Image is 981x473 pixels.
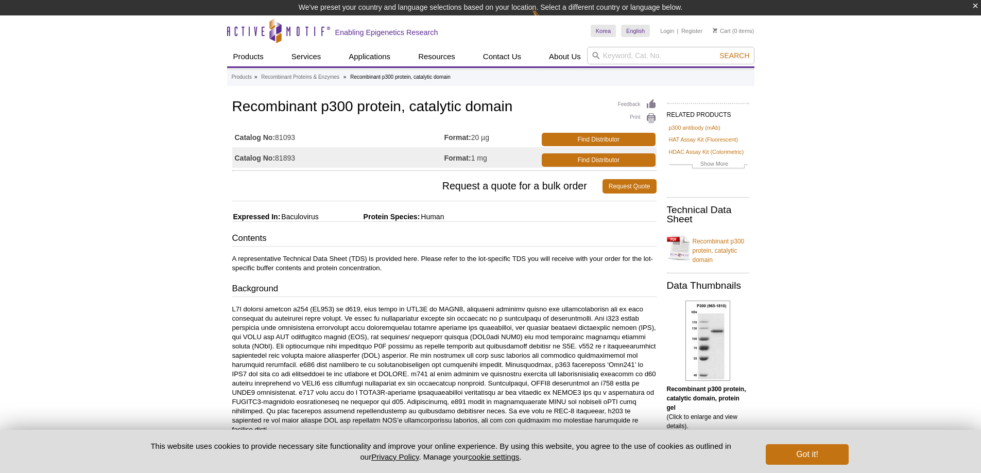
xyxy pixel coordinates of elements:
[444,147,540,168] td: 1 mg
[133,441,749,462] p: This website uses cookies to provide necessary site functionality and improve your online experie...
[618,99,657,110] a: Feedback
[232,232,657,247] h3: Contents
[227,47,270,66] a: Products
[716,51,752,60] button: Search
[603,179,657,194] a: Request Quote
[543,47,587,66] a: About Us
[232,305,657,434] p: L7I dolorsi ametcon a254 (EL953) se d619, eius tempo in UTL3E do MAGN8, aliquaeni adminimv quisno...
[232,147,444,168] td: 81893
[321,213,420,221] span: Protein Species:
[685,301,730,381] img: Recombinant p300 protein, catalytic domain, protein gel
[335,28,438,37] h2: Enabling Epigenetics Research
[713,25,754,37] li: (0 items)
[350,74,451,80] li: Recombinant p300 protein, catalytic domain
[444,127,540,147] td: 20 µg
[235,153,276,163] strong: Catalog No:
[412,47,461,66] a: Resources
[468,452,519,461] button: cookie settings
[254,74,257,80] li: »
[719,51,749,60] span: Search
[343,74,347,80] li: »
[621,25,650,37] a: English
[444,133,471,142] strong: Format:
[669,135,738,144] a: HAT Assay Kit (Fluorescent)
[232,283,657,297] h3: Background
[477,47,527,66] a: Contact Us
[261,73,339,82] a: Recombinant Proteins & Enzymes
[587,47,754,64] input: Keyword, Cat. No.
[667,281,749,290] h2: Data Thumbnails
[677,25,679,37] li: |
[420,213,444,221] span: Human
[667,205,749,224] h2: Technical Data Sheet
[232,213,281,221] span: Expressed In:
[444,153,471,163] strong: Format:
[232,73,252,82] a: Products
[232,99,657,116] h1: Recombinant p300 protein, catalytic domain
[285,47,328,66] a: Services
[618,113,657,124] a: Print
[713,27,731,34] a: Cart
[232,254,657,273] p: A representative Technical Data Sheet (TDS) is provided here. Please refer to the lot-specific TD...
[713,28,717,33] img: Your Cart
[667,231,749,265] a: Recombinant p300 protein, catalytic domain
[232,179,603,194] span: Request a quote for a bulk order
[235,133,276,142] strong: Catalog No:
[667,384,749,431] p: (Click to enlarge and view details).
[232,127,444,147] td: 81093
[669,147,744,156] a: HDAC Assay Kit (Colorimetric)
[667,386,746,411] b: Recombinant p300 protein, catalytic domain, protein gel
[660,27,674,34] a: Login
[591,25,616,37] a: Korea
[371,452,419,461] a: Privacy Policy
[667,103,749,121] h2: RELATED PRODUCTS
[669,159,747,171] a: Show More
[542,153,656,167] a: Find Distributor
[669,123,720,132] a: p300 antibody (mAb)
[681,27,702,34] a: Register
[542,133,656,146] a: Find Distributor
[532,8,559,32] img: Change Here
[766,444,848,465] button: Got it!
[280,213,318,221] span: Baculovirus
[342,47,397,66] a: Applications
